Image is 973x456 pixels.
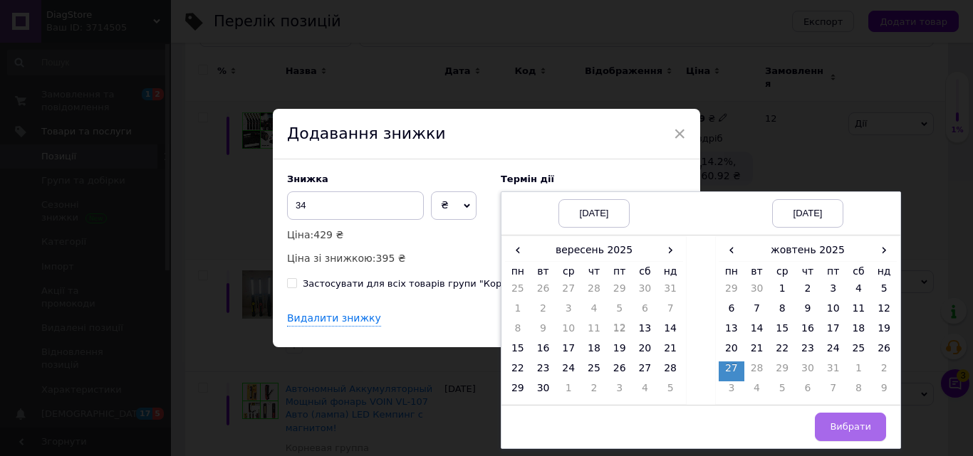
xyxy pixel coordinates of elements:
input: 0 [287,191,424,220]
td: 6 [633,302,658,322]
td: 7 [744,302,770,322]
th: вересень 2025 [531,240,658,261]
p: Ціна зі знижкою: [287,250,486,266]
td: 1 [505,302,531,322]
th: сб [846,261,872,282]
td: 9 [871,381,897,401]
td: 1 [769,282,795,302]
td: 23 [795,341,821,361]
td: 5 [769,381,795,401]
span: 429 ₴ [313,229,343,240]
td: 5 [657,381,683,401]
td: 25 [581,361,607,381]
label: Термін дії [501,174,686,184]
td: 1 [556,381,581,401]
th: вт [744,261,770,282]
td: 31 [821,361,846,381]
td: 28 [657,361,683,381]
span: ₴ [441,199,449,211]
td: 21 [657,341,683,361]
th: нд [871,261,897,282]
td: 9 [531,322,556,341]
span: ‹ [505,240,531,260]
span: Знижка [287,174,328,184]
td: 8 [846,381,872,401]
td: 15 [769,322,795,341]
td: 19 [871,322,897,341]
td: 31 [657,282,683,302]
td: 14 [657,322,683,341]
td: 15 [505,341,531,361]
div: [DATE] [558,199,630,228]
td: 4 [581,302,607,322]
td: 17 [821,322,846,341]
td: 4 [846,282,872,302]
th: ср [769,261,795,282]
td: 9 [795,302,821,322]
span: › [871,240,897,260]
td: 30 [633,282,658,302]
th: чт [795,261,821,282]
td: 4 [633,381,658,401]
td: 28 [744,361,770,381]
td: 2 [795,282,821,302]
td: 26 [531,282,556,302]
td: 10 [556,322,581,341]
td: 19 [607,341,633,361]
td: 12 [871,302,897,322]
td: 17 [556,341,581,361]
th: пн [719,261,744,282]
td: 21 [744,341,770,361]
span: Додавання знижки [287,124,446,142]
th: пт [821,261,846,282]
td: 2 [871,361,897,381]
td: 30 [744,282,770,302]
td: 7 [821,381,846,401]
span: › [657,240,683,260]
span: × [673,122,686,146]
td: 18 [846,322,872,341]
th: сб [633,261,658,282]
td: 5 [871,282,897,302]
td: 28 [581,282,607,302]
td: 13 [719,322,744,341]
th: пт [607,261,633,282]
td: 16 [531,341,556,361]
td: 27 [719,361,744,381]
td: 6 [719,302,744,322]
td: 24 [821,341,846,361]
td: 3 [607,381,633,401]
td: 4 [744,381,770,401]
td: 22 [505,361,531,381]
td: 13 [633,322,658,341]
td: 10 [821,302,846,322]
td: 7 [657,302,683,322]
td: 11 [581,322,607,341]
td: 1 [846,361,872,381]
td: 29 [769,361,795,381]
span: 395 ₴ [376,253,406,264]
span: Вибрати [830,421,871,432]
div: Застосувати для всіх товарів групи "Корневая группа" [303,277,571,290]
td: 5 [607,302,633,322]
td: 2 [531,302,556,322]
th: чт [581,261,607,282]
td: 26 [871,341,897,361]
td: 12 [607,322,633,341]
td: 29 [607,282,633,302]
td: 3 [556,302,581,322]
td: 8 [505,322,531,341]
span: ‹ [719,240,744,260]
td: 20 [633,341,658,361]
td: 25 [505,282,531,302]
th: пн [505,261,531,282]
th: нд [657,261,683,282]
td: 18 [581,341,607,361]
td: 29 [505,381,531,401]
td: 3 [719,381,744,401]
th: вт [531,261,556,282]
td: 14 [744,322,770,341]
td: 22 [769,341,795,361]
td: 3 [821,282,846,302]
td: 8 [769,302,795,322]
